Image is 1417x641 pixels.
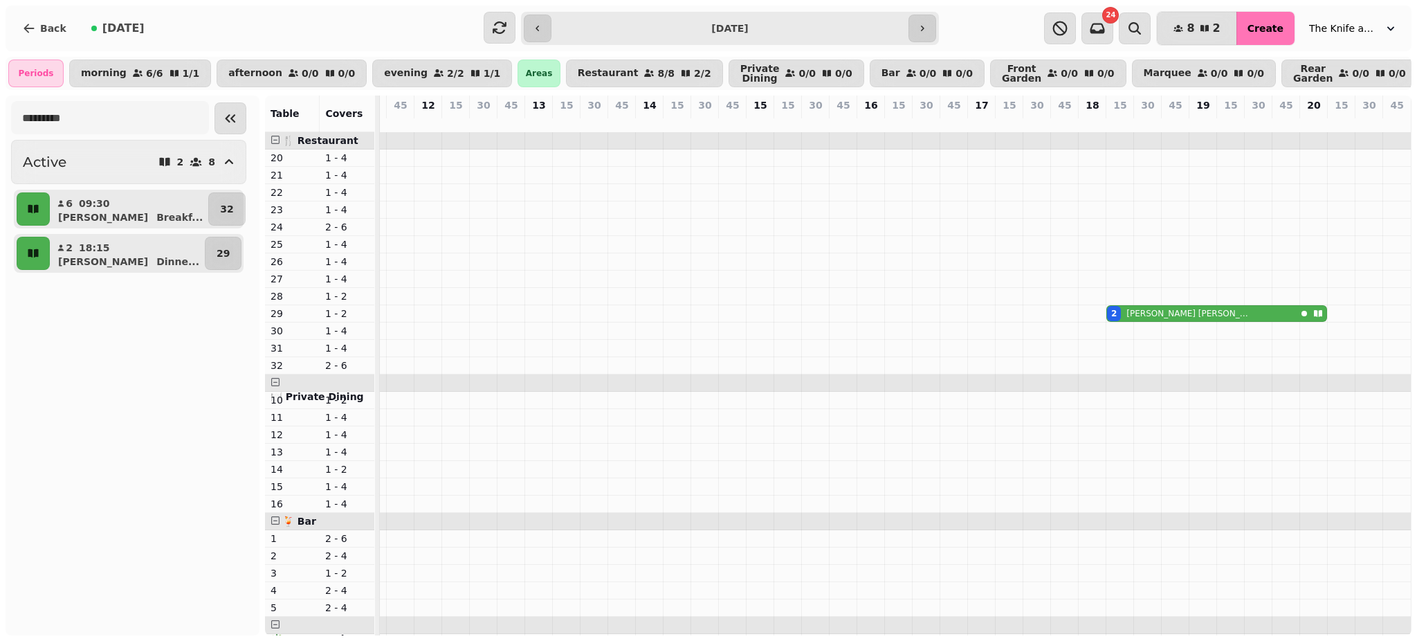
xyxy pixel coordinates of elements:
p: 1 - 2 [325,289,369,303]
p: 0 [866,115,877,129]
p: 0 / 0 [835,69,852,78]
span: Table [271,108,300,119]
p: 0 [1198,115,1209,129]
p: Marquee [1144,68,1191,79]
p: 0 [450,115,461,129]
p: 32 [220,202,233,216]
p: 45 [1169,98,1182,112]
p: 19 [1196,98,1209,112]
p: 0 [1004,115,1015,129]
p: 0 / 0 [1352,69,1369,78]
p: 0 / 0 [1097,69,1115,78]
p: 0 [810,115,821,129]
p: 0 [949,115,960,129]
p: 0 / 0 [798,69,816,78]
p: 13 [532,98,545,112]
p: 21 [271,168,314,182]
p: 0 [672,115,683,129]
div: 2 [1111,308,1117,319]
p: 0 [478,115,489,129]
span: Create [1247,24,1283,33]
p: 0 [700,115,711,129]
button: Front Garden0/00/0 [990,60,1126,87]
p: Bar [881,68,900,79]
p: 45 [1390,98,1403,112]
p: 15 [670,98,684,112]
p: 1 - 4 [325,341,369,355]
p: 15 [449,98,462,112]
div: Areas [518,60,560,87]
p: 18 [1086,98,1099,112]
p: 1 - 4 [325,168,369,182]
p: 2 [177,157,184,167]
p: 45 [837,98,850,112]
p: 26 [271,255,314,269]
p: 0 / 0 [1247,69,1264,78]
span: 24 [1106,12,1115,19]
p: 45 [615,98,628,112]
p: 1 - 4 [325,445,369,459]
p: 2 [271,549,314,563]
p: 29 [271,307,314,320]
p: 15 [1003,98,1016,112]
button: Private Dining0/00/0 [729,60,864,87]
p: 0 / 0 [956,69,973,78]
p: 16 [271,497,314,511]
p: 5 [271,601,314,615]
p: 0 [423,115,434,129]
p: 1 - 4 [325,480,369,494]
p: 09:30 [79,197,110,210]
p: 6 / 6 [146,69,163,78]
p: 0 [783,115,794,129]
p: 1 - 2 [325,393,369,407]
button: The Knife and [PERSON_NAME] [1301,16,1406,41]
p: 0 [1142,115,1153,129]
span: Back [40,24,66,33]
p: 10 [271,393,314,407]
p: 0 / 0 [302,69,319,78]
div: Periods [8,60,64,87]
p: 13 [271,445,314,459]
p: 14 [643,98,656,112]
p: 0 [976,115,987,129]
p: 0 / 0 [338,69,356,78]
p: 8 [208,157,215,167]
p: 1 [271,532,314,545]
p: 0 / 0 [1389,69,1406,78]
p: Dinne ... [156,255,199,269]
p: 2 - 6 [325,220,369,234]
p: 0 [616,115,628,129]
p: 15 [781,98,794,112]
p: 22 [271,186,314,199]
span: 8 [1187,23,1194,34]
p: 1 - 4 [325,272,369,286]
p: 1 - 4 [325,151,369,165]
p: 0 [1087,115,1098,129]
p: 45 [726,98,739,112]
p: 12 [421,98,435,112]
button: morning6/61/1 [69,60,211,87]
p: 0 [533,115,545,129]
p: 32 [271,359,314,372]
p: 0 [1391,115,1402,129]
p: 30 [1362,98,1375,112]
p: 30 [809,98,822,112]
p: 0 [1225,115,1236,129]
p: 0 [1253,115,1264,129]
p: 31 [271,341,314,355]
p: 0 [838,115,849,129]
button: 29 [205,237,241,270]
p: 1 - 4 [325,255,369,269]
p: Front Garden [1002,64,1041,83]
p: 1 - 2 [325,307,369,320]
p: 2 - 4 [325,549,369,563]
button: Back [11,12,77,45]
p: 20 [1307,98,1320,112]
p: 15 [753,98,767,112]
p: 30 [1252,98,1265,112]
p: 17 [975,98,988,112]
p: 12 [271,428,314,442]
button: Active28 [11,140,246,184]
span: 🍴 Restaurant [282,135,358,146]
span: 🍽️ Private Dining [271,391,364,402]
